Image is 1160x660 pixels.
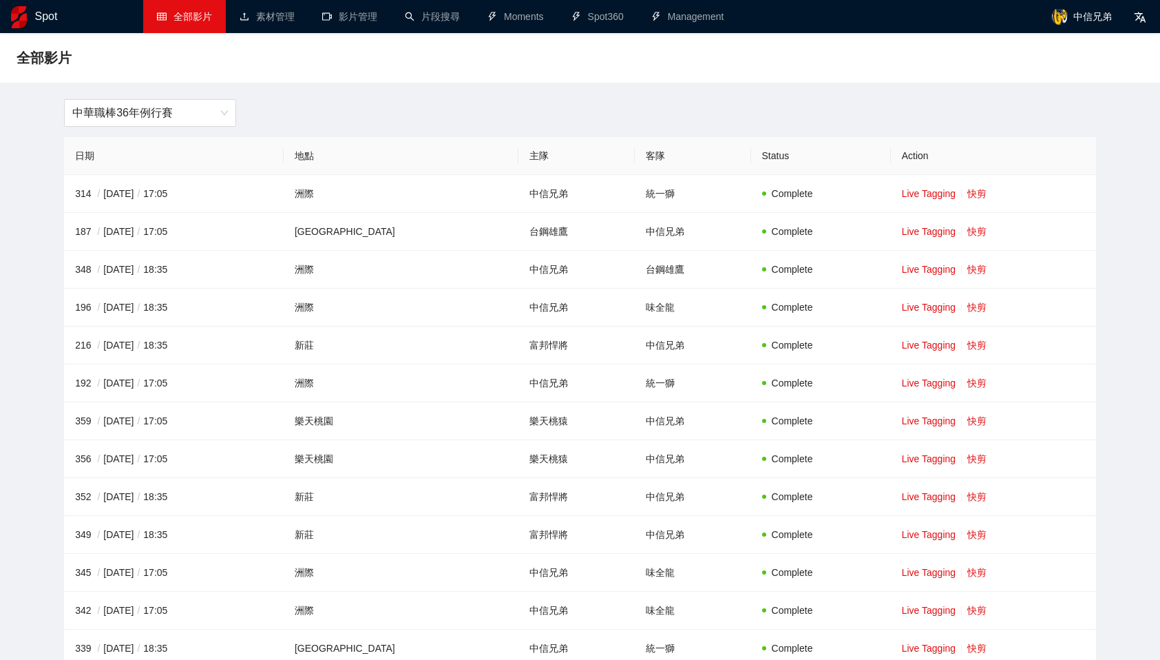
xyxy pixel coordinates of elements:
[967,226,987,237] a: 快剪
[518,289,635,327] td: 中信兄弟
[94,453,103,464] span: /
[64,137,284,175] th: 日期
[772,529,813,540] span: Complete
[635,440,751,478] td: 中信兄弟
[772,605,813,616] span: Complete
[635,592,751,630] td: 味全龍
[11,6,27,28] img: logo
[64,213,284,251] td: 187 [DATE] 17:05
[94,188,103,199] span: /
[94,643,103,654] span: /
[94,340,103,351] span: /
[134,378,143,389] span: /
[284,554,518,592] td: 洲際
[518,327,635,364] td: 富邦悍將
[284,592,518,630] td: 洲際
[635,175,751,213] td: 統一獅
[284,327,518,364] td: 新莊
[902,643,956,654] a: Live Tagging
[635,364,751,402] td: 統一獅
[518,402,635,440] td: 樂天桃猿
[772,226,813,237] span: Complete
[405,11,460,22] a: search片段搜尋
[518,554,635,592] td: 中信兄弟
[284,402,518,440] td: 樂天桃園
[94,302,103,313] span: /
[518,213,635,251] td: 台鋼雄鷹
[635,478,751,516] td: 中信兄弟
[635,289,751,327] td: 味全龍
[284,289,518,327] td: 洲際
[902,415,956,426] a: Live Tagging
[1051,8,1068,25] img: avatar
[902,453,956,464] a: Live Tagging
[284,251,518,289] td: 洲際
[518,440,635,478] td: 樂天桃猿
[772,643,813,654] span: Complete
[134,567,143,578] span: /
[284,213,518,251] td: [GEOGRAPHIC_DATA]
[772,264,813,275] span: Complete
[967,605,987,616] a: 快剪
[518,516,635,554] td: 富邦悍將
[64,516,284,554] td: 349 [DATE] 18:35
[635,137,751,175] th: 客隊
[64,402,284,440] td: 359 [DATE] 17:05
[902,188,956,199] a: Live Tagging
[518,251,635,289] td: 中信兄弟
[902,529,956,540] a: Live Tagging
[134,415,143,426] span: /
[518,175,635,213] td: 中信兄弟
[518,478,635,516] td: 富邦悍將
[94,529,103,540] span: /
[284,364,518,402] td: 洲際
[94,605,103,616] span: /
[284,175,518,213] td: 洲際
[902,302,956,313] a: Live Tagging
[967,491,987,502] a: 快剪
[157,12,167,21] span: table
[134,264,143,275] span: /
[284,478,518,516] td: 新莊
[772,567,813,578] span: Complete
[967,643,987,654] a: 快剪
[902,226,956,237] a: Live Tagging
[134,188,143,199] span: /
[967,453,987,464] a: 快剪
[635,554,751,592] td: 味全龍
[64,364,284,402] td: 192 [DATE] 17:05
[284,137,518,175] th: 地點
[967,188,987,199] a: 快剪
[967,264,987,275] a: 快剪
[284,516,518,554] td: 新莊
[902,491,956,502] a: Live Tagging
[635,327,751,364] td: 中信兄弟
[134,529,143,540] span: /
[240,11,295,22] a: upload素材管理
[322,11,377,22] a: video-camera影片管理
[772,302,813,313] span: Complete
[134,491,143,502] span: /
[891,137,1096,175] th: Action
[772,378,813,389] span: Complete
[635,213,751,251] td: 中信兄弟
[94,264,103,275] span: /
[173,11,212,22] span: 全部影片
[134,340,143,351] span: /
[94,491,103,502] span: /
[134,302,143,313] span: /
[967,415,987,426] a: 快剪
[902,340,956,351] a: Live Tagging
[967,378,987,389] a: 快剪
[518,592,635,630] td: 中信兄弟
[518,364,635,402] td: 中信兄弟
[772,340,813,351] span: Complete
[64,251,284,289] td: 348 [DATE] 18:35
[902,605,956,616] a: Live Tagging
[902,567,956,578] a: Live Tagging
[635,516,751,554] td: 中信兄弟
[651,11,724,22] a: thunderboltManagement
[64,440,284,478] td: 356 [DATE] 17:05
[134,605,143,616] span: /
[967,340,987,351] a: 快剪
